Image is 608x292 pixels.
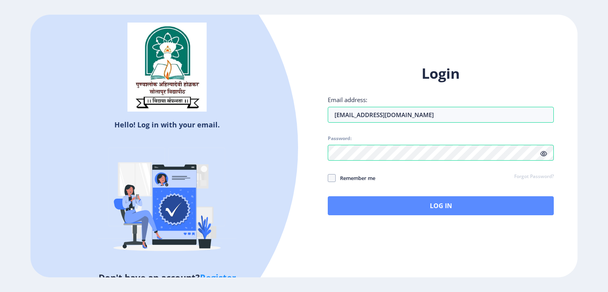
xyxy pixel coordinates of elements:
[328,107,554,123] input: Email address
[328,64,554,83] h1: Login
[200,271,236,283] a: Register
[36,271,298,284] h5: Don't have an account?
[98,133,236,271] img: Verified-rafiki.svg
[336,173,375,183] span: Remember me
[514,173,554,180] a: Forgot Password?
[328,96,367,104] label: Email address:
[328,196,554,215] button: Log In
[127,23,207,112] img: sulogo.png
[328,135,351,142] label: Password:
